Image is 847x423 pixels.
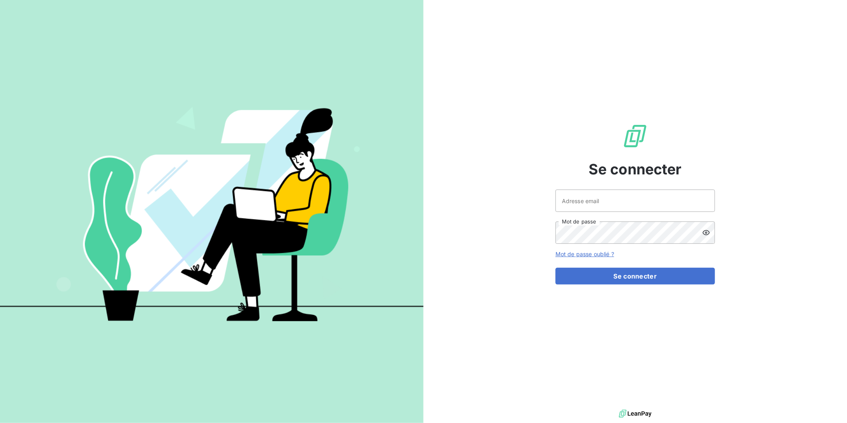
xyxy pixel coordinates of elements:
[619,408,652,420] img: logo
[555,251,614,257] a: Mot de passe oublié ?
[555,190,715,212] input: placeholder
[622,123,648,149] img: Logo LeanPay
[589,158,682,180] span: Se connecter
[555,268,715,285] button: Se connecter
